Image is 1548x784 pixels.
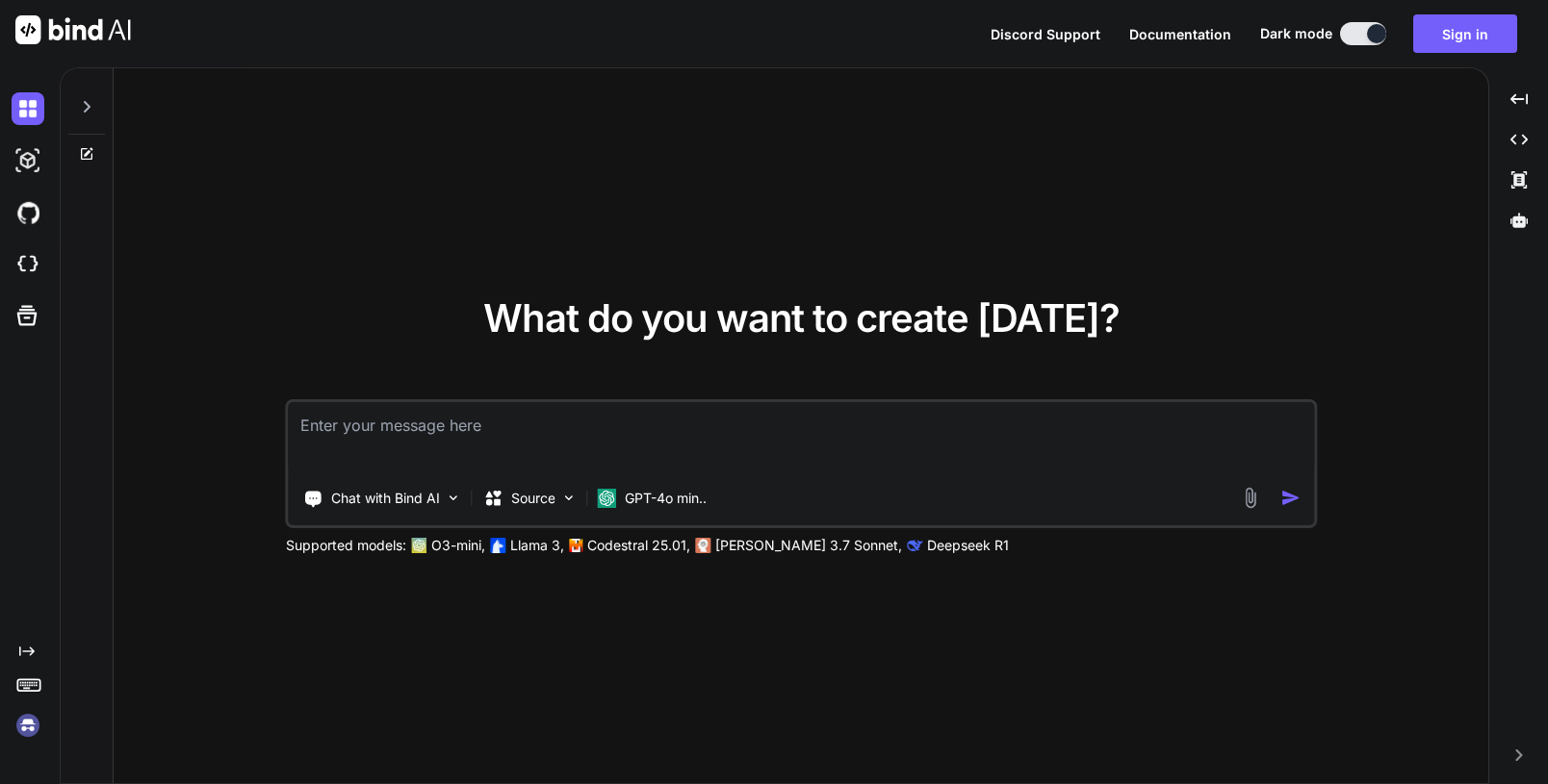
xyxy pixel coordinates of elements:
[12,92,44,125] img: darkChat
[446,490,462,506] img: Pick Tools
[331,489,440,508] p: Chat with Bind AI
[483,294,1120,341] span: What do you want to create [DATE]?
[511,489,555,508] p: Source
[412,538,427,553] img: GPT-4
[1129,26,1231,42] span: Documentation
[286,536,406,555] p: Supported models:
[625,489,707,508] p: GPT-4o min..
[991,26,1100,42] span: Discord Support
[431,536,485,555] p: O3-mini,
[927,536,1009,555] p: Deepseek R1
[715,536,902,555] p: [PERSON_NAME] 3.7 Sonnet,
[1280,488,1301,508] img: icon
[570,539,583,552] img: Mistral-AI
[696,538,711,553] img: claude
[1260,24,1332,43] span: Dark mode
[12,248,44,281] img: cloudideIcon
[12,196,44,229] img: githubDark
[12,709,44,742] img: signin
[908,538,923,553] img: claude
[1413,14,1517,53] button: Sign in
[991,24,1100,44] button: Discord Support
[510,536,564,555] p: Llama 3,
[491,538,506,553] img: Llama2
[561,490,578,506] img: Pick Models
[15,15,131,44] img: Bind AI
[1129,24,1231,44] button: Documentation
[598,489,617,508] img: GPT-4o mini
[1239,487,1261,509] img: attachment
[587,536,690,555] p: Codestral 25.01,
[12,144,44,177] img: darkAi-studio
